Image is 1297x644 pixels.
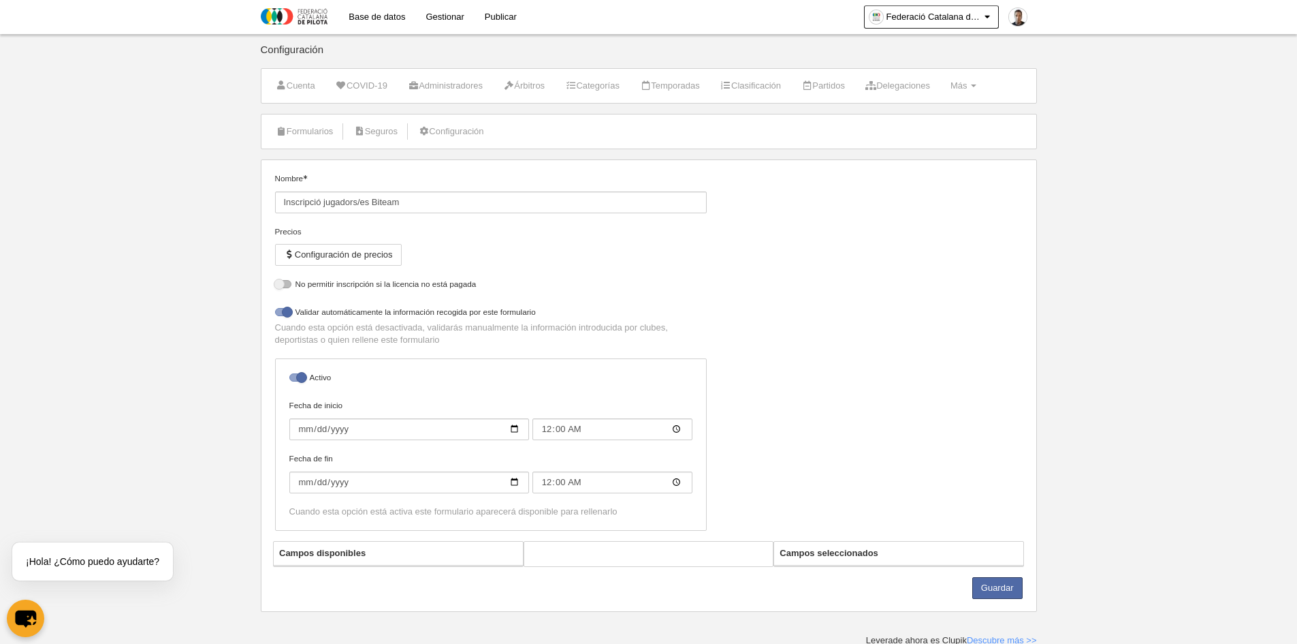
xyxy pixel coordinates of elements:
label: Activo [289,371,692,387]
span: Más [950,80,967,91]
a: Seguros [346,121,405,142]
span: Federació Catalana de Pilota [886,10,982,24]
img: Pa7rUElv1kqe.30x30.jpg [1009,8,1027,26]
a: Temporadas [633,76,707,96]
label: Fecha de fin [289,453,692,493]
label: Validar automáticamente la información recogida por este formulario [275,306,707,322]
div: ¡Hola! ¿Cómo puedo ayudarte? [12,542,173,581]
a: Categorías [558,76,627,96]
a: Cuenta [268,76,323,96]
a: Más [943,76,984,96]
button: chat-button [7,600,44,637]
img: OameYsTrywk4.30x30.jpg [869,10,883,24]
div: Configuración [261,44,1037,68]
i: Obligatorio [303,175,307,179]
input: Fecha de inicio [289,418,529,440]
input: Fecha de fin [289,472,529,493]
a: Formularios [268,121,341,142]
div: Precios [275,226,707,238]
a: Partidos [794,76,852,96]
a: Árbitros [496,76,552,96]
th: Campos disponibles [274,542,523,566]
p: Cuando esta opción está desactivada, validarás manualmente la información introducida por clubes,... [275,322,707,346]
button: Guardar [972,577,1023,599]
a: COVID-19 [328,76,395,96]
a: Federació Catalana de Pilota [864,5,999,29]
label: No permitir inscripción si la licencia no está pagada [275,278,707,294]
input: Nombre [275,191,707,213]
img: Federació Catalana de Pilota [261,8,327,25]
input: Fecha de fin [532,472,692,493]
a: Configuración [411,121,491,142]
a: Clasificación [713,76,788,96]
div: Cuando esta opción está activa este formulario aparecerá disponible para rellenarlo [289,506,692,518]
a: Administradores [400,76,490,96]
input: Fecha de inicio [532,418,692,440]
button: Configuración de precios [275,244,402,266]
th: Campos seleccionados [774,542,1023,566]
a: Delegaciones [858,76,938,96]
label: Nombre [275,172,707,213]
label: Fecha de inicio [289,399,692,440]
